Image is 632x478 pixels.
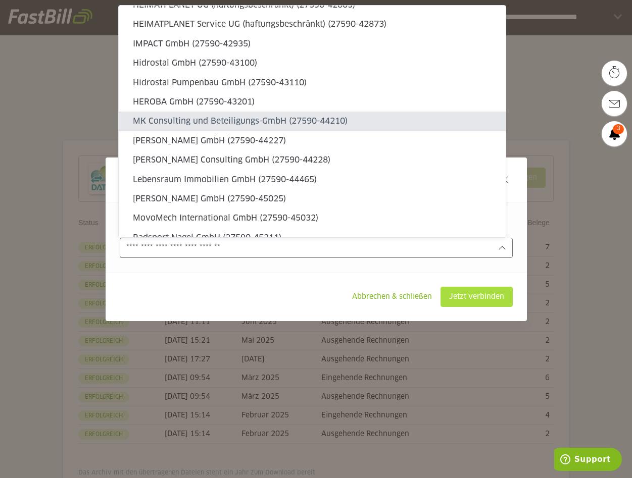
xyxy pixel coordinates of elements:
[119,131,506,150] sl-option: [PERSON_NAME] GmbH (27590-44227)
[602,121,627,146] a: 3
[119,208,506,228] sl-option: MovoMech International GmbH (27590-45032)
[119,170,506,189] sl-option: Lebensraum Immobilien GmbH (27590-44465)
[441,287,513,307] sl-button: Jetzt verbinden
[119,228,506,247] sl-option: Radsport Nagel GmbH (27590-45211)
[119,15,506,34] sl-option: HEIMATPLANET Service UG (haftungsbeschränkt) (27590-42873)
[344,287,441,307] sl-button: Abbrechen & schließen
[119,150,506,170] sl-option: [PERSON_NAME] Consulting GmbH (27590-44228)
[119,112,506,131] sl-option: MK Consulting und Beteiligungs-GmbH (27590-44210)
[119,189,506,208] sl-option: [PERSON_NAME] GmbH (27590-45025)
[119,73,506,92] sl-option: Hidrostal Pumpenbau GmbH (27590-43110)
[119,92,506,112] sl-option: HEROBA GmbH (27590-43201)
[119,34,506,54] sl-option: IMPACT GmbH (27590-42935)
[613,124,624,134] span: 3
[119,54,506,73] sl-option: Hidrostal GmbH (27590-43100)
[554,448,622,473] iframe: Öffnet ein Widget, in dem Sie weitere Informationen finden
